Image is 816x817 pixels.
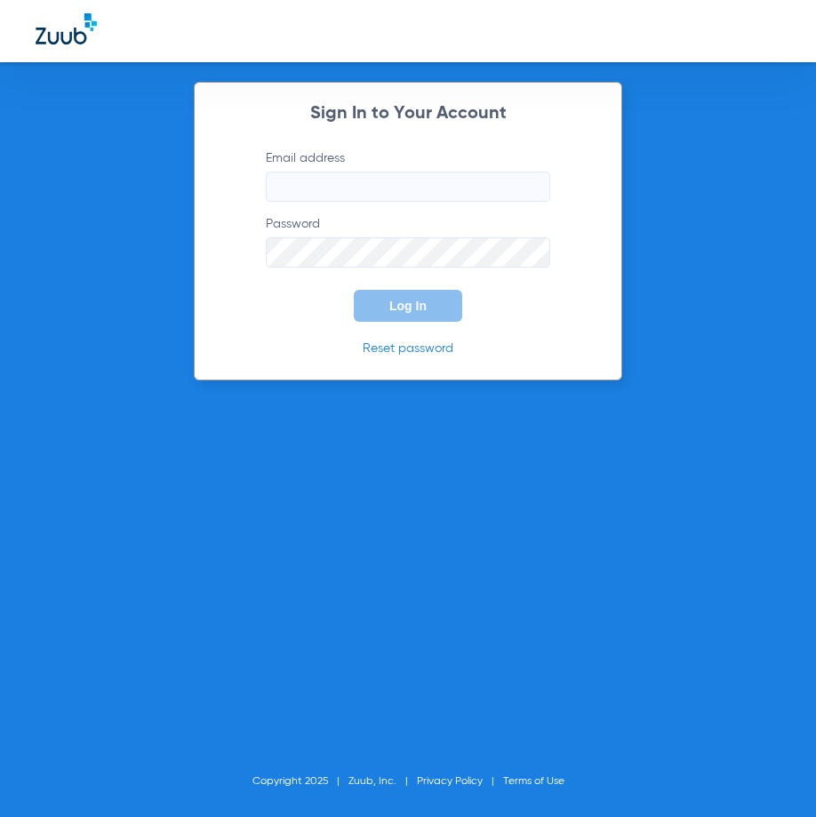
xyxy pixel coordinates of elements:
[266,215,550,268] label: Password
[389,299,427,313] span: Log In
[503,776,564,787] a: Terms of Use
[354,290,462,322] button: Log In
[36,13,97,44] img: Zuub Logo
[417,776,483,787] a: Privacy Policy
[239,105,577,123] h2: Sign In to Your Account
[363,342,453,355] a: Reset password
[252,773,348,790] li: Copyright 2025
[266,237,550,268] input: Password
[266,149,550,202] label: Email address
[348,773,417,790] li: Zuub, Inc.
[266,172,550,202] input: Email address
